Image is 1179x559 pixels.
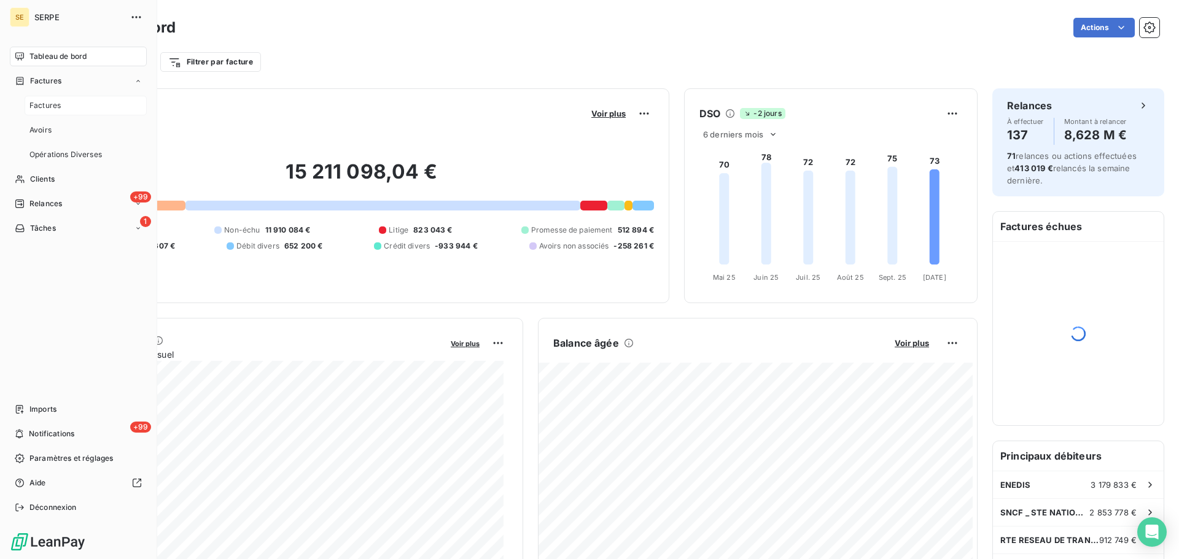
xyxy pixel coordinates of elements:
tspan: Août 25 [837,273,864,282]
span: +99 [130,422,151,433]
span: Voir plus [451,339,480,348]
span: Débit divers [236,241,279,252]
span: 3 179 833 € [1091,480,1137,490]
h6: Relances [1007,98,1052,113]
span: SERPE [34,12,123,22]
span: Promesse de paiement [531,225,613,236]
h6: Factures échues [993,212,1164,241]
span: Aide [29,477,46,488]
span: relances ou actions effectuées et relancés la semaine dernière. [1007,151,1137,185]
span: +99 [130,191,151,202]
span: 823 043 € [413,225,452,236]
span: Factures [30,75,61,87]
h4: 8,628 M € [1064,125,1127,145]
div: Open Intercom Messenger [1137,517,1167,547]
span: Litige [389,225,408,236]
button: Voir plus [447,337,483,349]
span: Avoirs [29,125,52,136]
span: Paramètres et réglages [29,453,113,464]
span: Avoirs non associés [539,241,609,252]
button: Voir plus [891,337,933,349]
span: Tâches [30,223,56,234]
span: 652 200 € [284,241,322,252]
span: 1 [140,216,151,227]
span: Non-échu [224,225,260,236]
span: 912 749 € [1099,535,1137,545]
span: Voir plus [895,338,929,348]
span: Chiffre d'affaires mensuel [69,348,442,361]
span: Factures [29,100,61,111]
h2: 15 211 098,04 € [69,160,654,196]
tspan: Sept. 25 [879,273,906,282]
button: Filtrer par facture [160,52,261,72]
h6: DSO [699,106,720,121]
span: Tableau de bord [29,51,87,62]
div: SE [10,7,29,27]
span: Notifications [29,428,74,439]
span: Relances [29,198,62,209]
span: Crédit divers [384,241,430,252]
span: 6 derniers mois [703,129,763,139]
span: Imports [29,404,56,415]
span: ENEDIS [1000,480,1030,490]
span: -933 944 € [435,241,478,252]
span: Clients [30,174,55,185]
span: Opérations Diverses [29,149,102,160]
tspan: Juil. 25 [796,273,820,282]
span: Montant à relancer [1064,118,1127,125]
h6: Balance âgée [553,336,619,350]
button: Voir plus [588,108,629,119]
span: -258 261 € [613,241,654,252]
span: 413 019 € [1014,163,1053,173]
tspan: [DATE] [923,273,946,282]
h4: 137 [1007,125,1044,145]
tspan: Mai 25 [713,273,736,282]
span: Voir plus [591,109,626,118]
h6: Principaux débiteurs [993,441,1164,471]
span: 2 853 778 € [1089,507,1137,517]
span: 512 894 € [618,225,654,236]
span: À effectuer [1007,118,1044,125]
tspan: Juin 25 [753,273,779,282]
button: Actions [1073,18,1135,37]
img: Logo LeanPay [10,532,86,552]
span: SNCF _ STE NATIONALE [1000,507,1089,517]
span: 71 [1007,151,1016,161]
a: Aide [10,473,147,493]
span: 11 910 084 € [265,225,311,236]
span: Déconnexion [29,502,77,513]
span: RTE RESEAU DE TRANSPORT ELECTRICITE [1000,535,1099,545]
span: -2 jours [740,108,785,119]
